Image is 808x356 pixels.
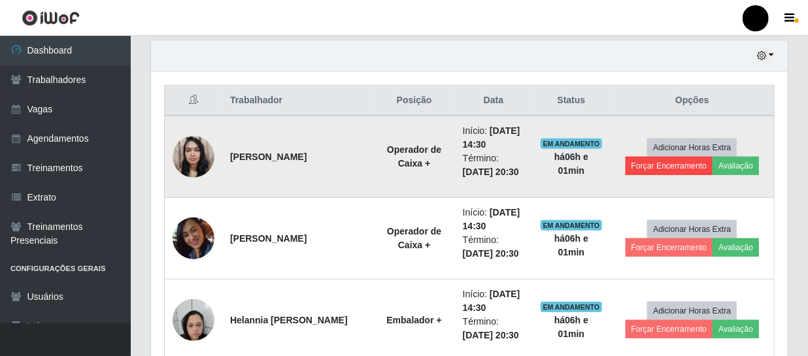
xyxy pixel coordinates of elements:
[541,302,603,312] span: EM ANDAMENTO
[647,220,737,238] button: Adicionar Horas Extra
[463,289,520,313] time: [DATE] 14:30
[387,226,441,250] strong: Operador de Caixa +
[463,207,520,231] time: [DATE] 14:30
[463,124,524,152] li: Início:
[230,315,348,325] strong: Helannia [PERSON_NAME]
[626,157,713,175] button: Forçar Encerramento
[222,86,374,116] th: Trabalhador
[386,315,441,325] strong: Embalador +
[713,238,759,257] button: Avaliação
[374,86,455,116] th: Posição
[173,129,214,184] img: 1736008247371.jpeg
[463,152,524,179] li: Término:
[463,167,519,177] time: [DATE] 20:30
[713,320,759,338] button: Avaliação
[230,233,307,244] strong: [PERSON_NAME]
[532,86,611,116] th: Status
[611,86,775,116] th: Opções
[463,315,524,342] li: Término:
[22,10,80,26] img: CoreUI Logo
[173,209,214,267] img: 1743337822537.jpeg
[647,302,737,320] button: Adicionar Horas Extra
[626,320,713,338] button: Forçar Encerramento
[541,138,603,149] span: EM ANDAMENTO
[554,152,588,176] strong: há 06 h e 01 min
[713,157,759,175] button: Avaliação
[626,238,713,257] button: Forçar Encerramento
[463,248,519,259] time: [DATE] 20:30
[463,125,520,150] time: [DATE] 14:30
[463,206,524,233] li: Início:
[647,138,737,157] button: Adicionar Horas Extra
[230,152,307,162] strong: [PERSON_NAME]
[387,144,441,169] strong: Operador de Caixa +
[554,233,588,257] strong: há 06 h e 01 min
[173,292,214,348] img: 1730987452879.jpeg
[541,220,603,231] span: EM ANDAMENTO
[463,330,519,340] time: [DATE] 20:30
[463,233,524,261] li: Término:
[554,315,588,339] strong: há 06 h e 01 min
[455,86,532,116] th: Data
[463,287,524,315] li: Início:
